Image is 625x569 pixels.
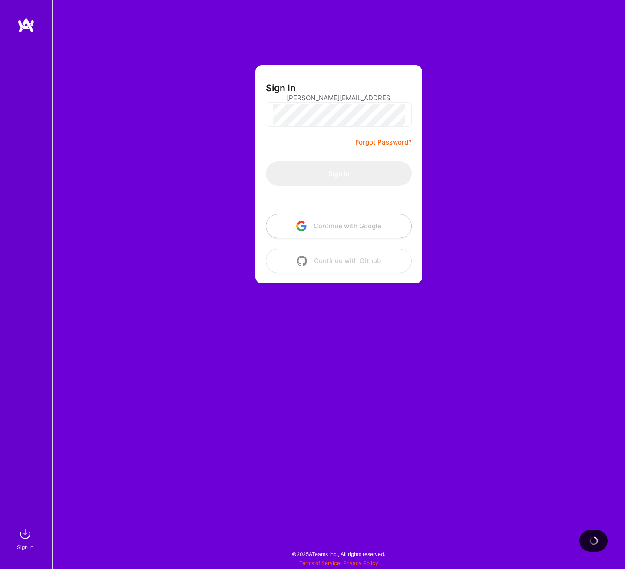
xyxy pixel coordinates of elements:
[287,87,391,109] input: Email...
[297,256,307,266] img: icon
[343,560,378,566] a: Privacy Policy
[296,221,307,231] img: icon
[355,137,412,148] a: Forgot Password?
[299,560,378,566] span: |
[17,543,33,552] div: Sign In
[299,560,340,566] a: Terms of Service
[17,17,35,33] img: logo
[18,525,34,552] a: sign inSign In
[266,249,412,273] button: Continue with Github
[17,525,34,543] img: sign in
[266,161,412,186] button: Sign In
[266,214,412,238] button: Continue with Google
[52,543,625,565] div: © 2025 ATeams Inc., All rights reserved.
[588,535,599,546] img: loading
[266,82,296,93] h3: Sign In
